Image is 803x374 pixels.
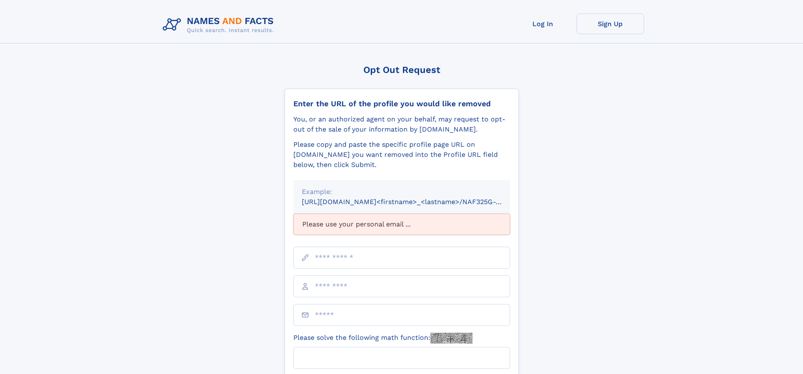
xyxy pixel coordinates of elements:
a: Sign Up [577,13,644,34]
img: Logo Names and Facts [159,13,281,36]
div: Please copy and paste the specific profile page URL on [DOMAIN_NAME] you want removed into the Pr... [293,140,510,170]
label: Please solve the following math function: [293,333,473,344]
div: You, or an authorized agent on your behalf, may request to opt-out of the sale of your informatio... [293,114,510,135]
a: Log In [509,13,577,34]
div: Please use your personal email ... [293,214,510,235]
div: Example: [302,187,502,197]
small: [URL][DOMAIN_NAME]<firstname>_<lastname>/NAF325G-xxxxxxxx [302,198,526,206]
div: Enter the URL of the profile you would like removed [293,99,510,108]
div: Opt Out Request [285,65,519,75]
